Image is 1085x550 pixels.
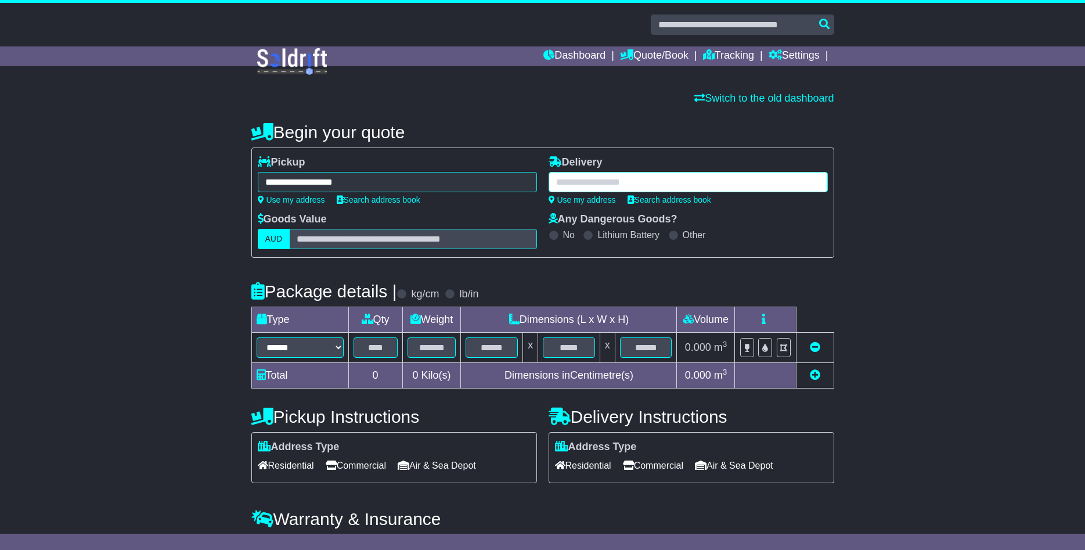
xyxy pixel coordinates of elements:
label: Delivery [549,156,603,169]
label: Address Type [258,441,340,454]
td: Dimensions (L x W x H) [461,307,677,333]
span: Air & Sea Depot [695,456,773,474]
td: Volume [677,307,735,333]
a: Use my address [258,195,325,204]
span: Commercial [326,456,386,474]
span: m [714,369,727,381]
td: Qty [348,307,402,333]
td: Total [251,363,348,389]
a: Settings [769,46,820,66]
h4: Warranty & Insurance [251,509,834,529]
span: 0.000 [685,341,711,353]
a: Tracking [703,46,754,66]
sup: 3 [723,340,727,348]
label: AUD [258,229,290,249]
td: Type [251,307,348,333]
span: Air & Sea Depot [398,456,476,474]
a: Remove this item [810,341,820,353]
label: kg/cm [411,288,439,301]
span: m [714,341,727,353]
label: Goods Value [258,213,327,226]
label: Address Type [555,441,637,454]
label: lb/in [459,288,478,301]
label: Other [683,229,706,240]
a: Quote/Book [620,46,689,66]
a: Switch to the old dashboard [694,92,834,104]
label: Pickup [258,156,305,169]
td: 0 [348,363,402,389]
td: x [600,333,615,363]
h4: Pickup Instructions [251,407,537,426]
h4: Package details | [251,282,397,301]
a: Add new item [810,369,820,381]
span: Residential [258,456,314,474]
label: Any Dangerous Goods? [549,213,677,226]
label: Lithium Battery [597,229,659,240]
span: Residential [555,456,611,474]
h4: Delivery Instructions [549,407,834,426]
a: Search address book [628,195,711,204]
span: 0 [412,369,418,381]
a: Search address book [337,195,420,204]
td: Weight [402,307,461,333]
sup: 3 [723,368,727,376]
td: Kilo(s) [402,363,461,389]
span: Commercial [623,456,683,474]
a: Use my address [549,195,616,204]
td: x [523,333,538,363]
td: Dimensions in Centimetre(s) [461,363,677,389]
span: 0.000 [685,369,711,381]
label: No [563,229,575,240]
a: Dashboard [543,46,605,66]
h4: Begin your quote [251,123,834,142]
